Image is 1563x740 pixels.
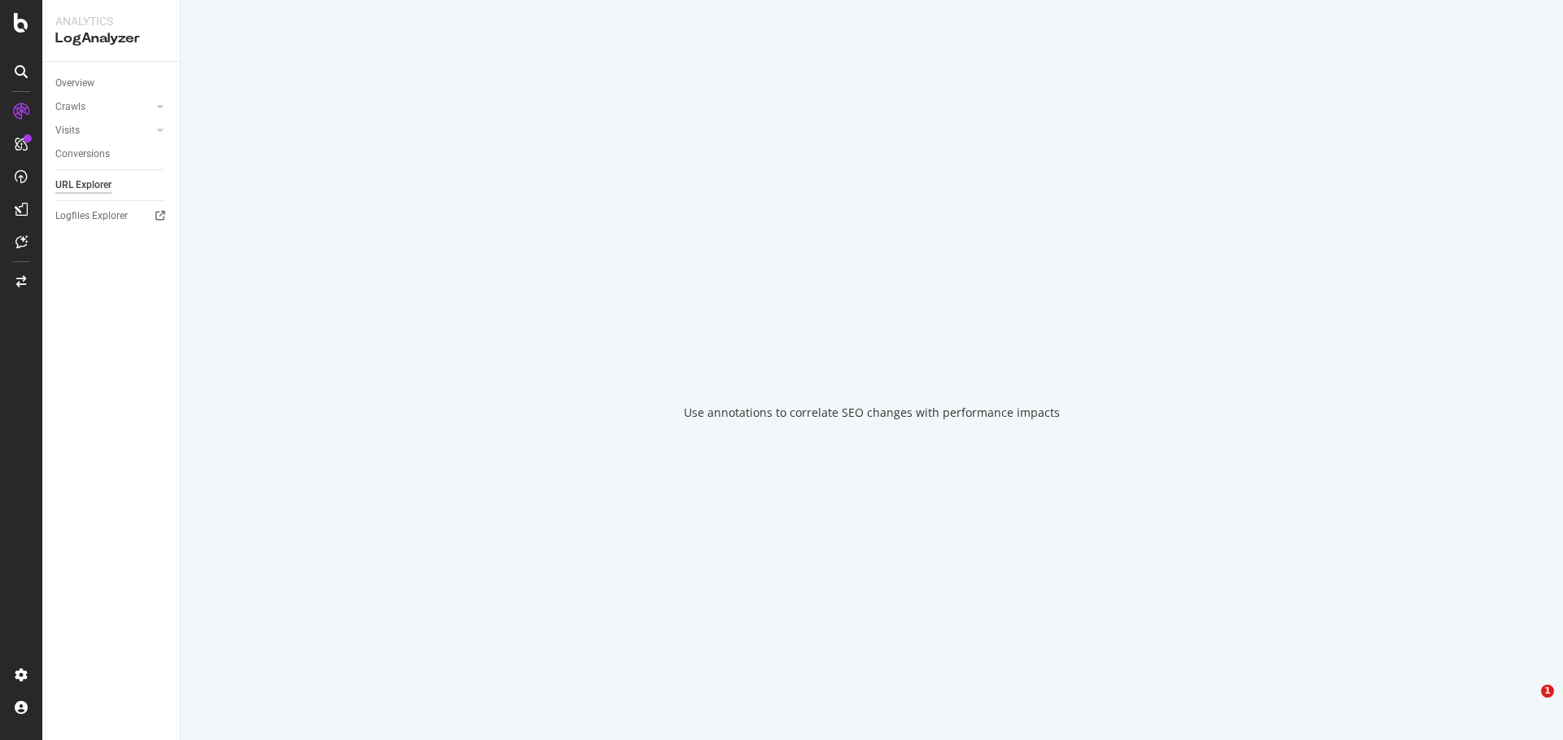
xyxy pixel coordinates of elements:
div: Conversions [55,146,110,163]
div: URL Explorer [55,177,112,194]
div: Logfiles Explorer [55,208,128,225]
div: Crawls [55,99,85,116]
iframe: Intercom live chat [1508,685,1547,724]
span: 1 [1541,685,1554,698]
div: Use annotations to correlate SEO changes with performance impacts [684,405,1060,421]
div: Visits [55,122,80,139]
div: LogAnalyzer [55,29,167,48]
a: Conversions [55,146,169,163]
div: Analytics [55,13,167,29]
div: Overview [55,75,94,92]
a: URL Explorer [55,177,169,194]
div: animation [813,320,930,379]
a: Logfiles Explorer [55,208,169,225]
a: Overview [55,75,169,92]
a: Visits [55,122,152,139]
a: Crawls [55,99,152,116]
